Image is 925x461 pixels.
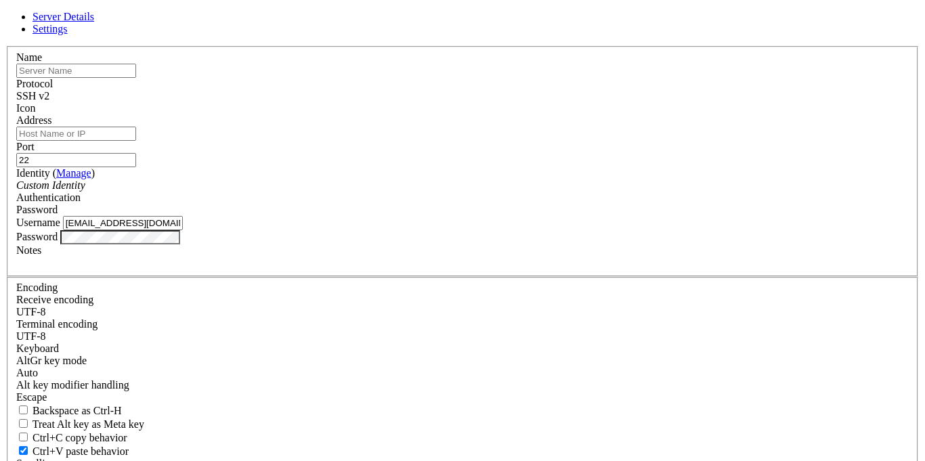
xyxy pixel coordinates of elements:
[33,11,94,22] a: Server Details
[19,419,28,428] input: Treat Alt key as Meta key
[16,445,129,457] label: Ctrl+V pastes if true, sends ^V to host if false. Ctrl+Shift+V sends ^V to host if true, pastes i...
[16,318,98,330] label: The default terminal encoding. ISO-2022 enables character map translations (like graphics maps). ...
[16,192,81,203] label: Authentication
[16,367,38,378] span: Auto
[19,446,28,455] input: Ctrl+V paste behavior
[16,51,42,63] label: Name
[16,64,136,78] input: Server Name
[16,294,93,305] label: Set the expected encoding for data received from the host. If the encodings do not match, visual ...
[16,244,41,256] label: Notes
[16,179,909,192] div: Custom Identity
[16,153,136,167] input: Port Number
[19,405,28,414] input: Backspace as Ctrl-H
[16,391,909,403] div: Escape
[16,217,60,228] label: Username
[16,141,35,152] label: Port
[16,418,144,430] label: Whether the Alt key acts as a Meta key or as a distinct Alt key.
[16,330,46,342] span: UTF-8
[63,216,183,230] input: Login Username
[33,23,68,35] a: Settings
[33,445,129,457] span: Ctrl+V paste behavior
[33,405,122,416] span: Backspace as Ctrl-H
[16,114,51,126] label: Address
[16,282,58,293] label: Encoding
[56,167,91,179] a: Manage
[16,204,58,215] span: Password
[16,343,59,354] label: Keyboard
[16,405,122,416] label: If true, the backspace should send BS ('\x08', aka ^H). Otherwise the backspace key should send '...
[19,433,28,441] input: Ctrl+C copy behavior
[16,432,127,443] label: Ctrl-C copies if true, send ^C to host if false. Ctrl-Shift-C sends ^C to host if true, copies if...
[16,167,95,179] label: Identity
[16,127,136,141] input: Host Name or IP
[16,231,58,242] label: Password
[16,102,35,114] label: Icon
[16,179,85,191] i: Custom Identity
[16,391,47,403] span: Escape
[16,355,87,366] label: Set the expected encoding for data received from the host. If the encodings do not match, visual ...
[33,418,144,430] span: Treat Alt key as Meta key
[16,90,49,102] span: SSH v2
[16,78,53,89] label: Protocol
[16,204,909,216] div: Password
[16,90,909,102] div: SSH v2
[53,167,95,179] span: ( )
[16,330,909,343] div: UTF-8
[16,379,129,391] label: Controls how the Alt key is handled. Escape: Send an ESC prefix. 8-Bit: Add 128 to the typed char...
[16,306,46,317] span: UTF-8
[16,367,909,379] div: Auto
[16,306,909,318] div: UTF-8
[33,432,127,443] span: Ctrl+C copy behavior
